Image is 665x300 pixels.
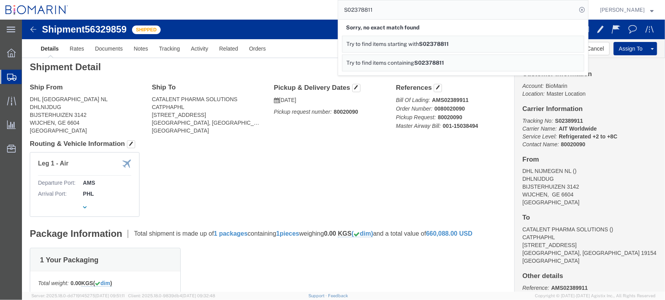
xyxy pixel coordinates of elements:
[342,20,584,36] div: Sorry, no exact match found
[535,293,656,299] span: Copyright © [DATE]-[DATE] Agistix Inc., All Rights Reserved
[5,4,68,16] img: logo
[338,0,576,19] input: Search for shipment number, reference number
[600,5,645,14] span: Carrie Lai
[346,60,414,66] span: Try to find items containing
[414,60,444,66] span: S02378811
[308,293,328,298] a: Support
[95,293,125,298] span: [DATE] 09:51:11
[600,5,654,15] button: [PERSON_NAME]
[31,293,125,298] span: Server: 2025.18.0-dd719145275
[419,41,449,47] span: S02378811
[22,20,665,292] iframe: FS Legacy Container
[346,41,419,47] span: Try to find items starting with
[328,293,348,298] a: Feedback
[182,293,215,298] span: [DATE] 09:32:48
[128,293,215,298] span: Client: 2025.18.0-9839db4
